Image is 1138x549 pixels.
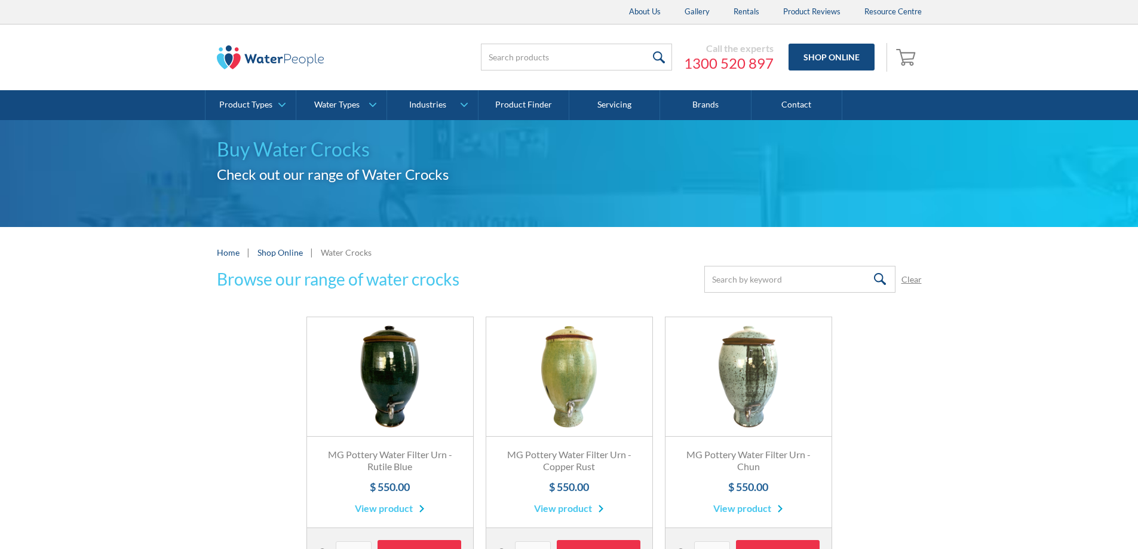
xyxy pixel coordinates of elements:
h3: Browse our range of water crocks [217,266,459,292]
div: Water Crocks [321,246,372,259]
input: Search by keyword [704,266,895,293]
img: The Water People [217,45,324,69]
a: Product Types [205,90,296,120]
h3: MG Pottery Water Filter Urn - Copper Rust [498,449,640,474]
a: Product Finder [478,90,569,120]
img: shopping cart [896,47,919,66]
a: Shop Online [789,44,875,70]
a: Home [217,246,240,259]
h4: $ 550.00 [498,479,640,495]
form: Email Form [704,266,922,293]
h4: $ 550.00 [677,479,820,495]
div: | [246,245,251,259]
input: Search products [481,44,672,70]
div: | [309,245,315,259]
a: Water Types [296,90,387,120]
a: Servicing [569,90,660,120]
h3: MG Pottery Water Filter Urn - Chun [677,449,820,474]
div: Industries [409,100,446,110]
a: Open cart [893,43,922,72]
a: Industries [387,90,477,120]
a: View product [355,501,425,516]
h1: Buy Water Crocks [217,135,922,164]
div: Product Types [219,100,272,110]
h4: $ 550.00 [319,479,461,495]
div: Water Types [314,100,360,110]
a: 1300 520 897 [684,54,774,72]
a: Shop Online [257,246,303,259]
a: Brands [660,90,751,120]
a: View product [713,501,783,516]
a: Clear [901,273,922,286]
a: View product [534,501,604,516]
h2: Check out our range of Water Crocks [217,164,922,185]
a: Contact [751,90,842,120]
div: Call the experts [684,42,774,54]
h3: MG Pottery Water Filter Urn - Rutile Blue [319,449,461,474]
